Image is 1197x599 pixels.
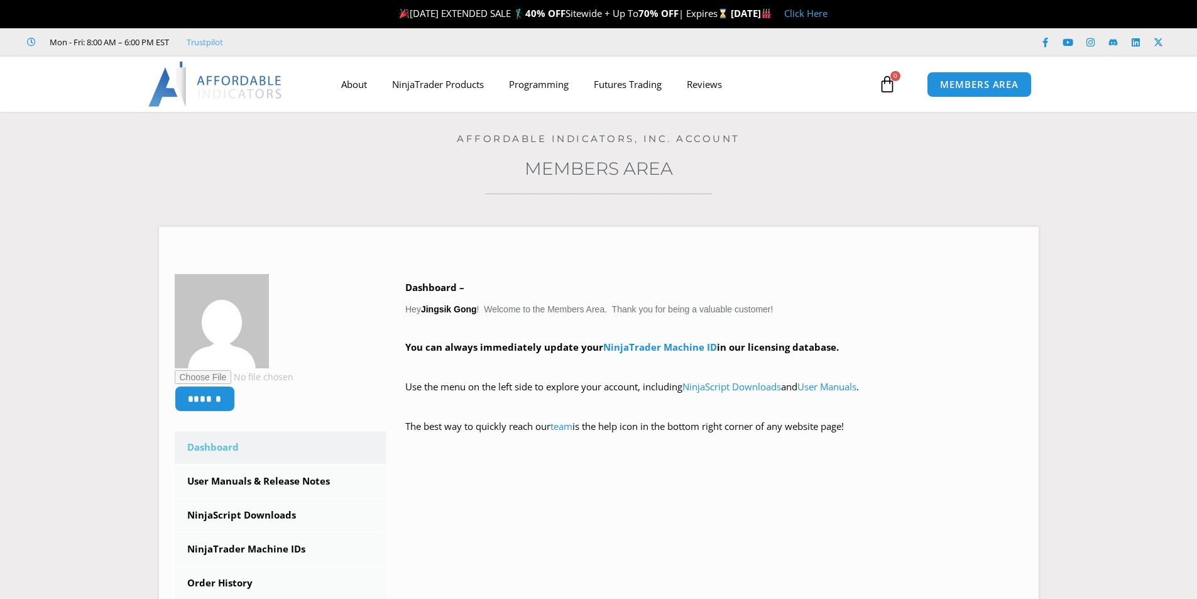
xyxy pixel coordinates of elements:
[329,70,875,99] nav: Menu
[784,7,828,19] a: Click Here
[890,71,900,81] span: 0
[603,341,717,353] a: NinjaTrader Machine ID
[525,7,566,19] strong: 40% OFF
[496,70,581,99] a: Programming
[405,279,1023,453] div: Hey ! Welcome to the Members Area. Thank you for being a valuable customer!
[550,420,572,432] a: team
[175,465,387,498] a: User Manuals & Release Notes
[396,7,731,19] span: [DATE] EXTENDED SALE 🏌️‍♂️ Sitewide + Up To | Expires
[927,72,1032,97] a: MEMBERS AREA
[525,158,673,179] a: Members Area
[175,533,387,566] a: NinjaTrader Machine IDs
[638,7,679,19] strong: 70% OFF
[46,35,169,50] span: Mon - Fri: 8:00 AM – 6:00 PM EST
[457,133,740,145] a: Affordable Indicators, Inc. Account
[762,9,771,18] img: 🏭
[148,62,283,107] img: LogoAI | Affordable Indicators – NinjaTrader
[175,431,387,464] a: Dashboard
[405,341,839,353] strong: You can always immediately update your in our licensing database.
[731,7,772,19] strong: [DATE]
[421,304,477,314] strong: Jingsik Gong
[581,70,674,99] a: Futures Trading
[175,499,387,532] a: NinjaScript Downloads
[400,9,409,18] img: 🎉
[187,35,223,50] a: Trustpilot
[718,9,728,18] img: ⌛
[940,80,1019,89] span: MEMBERS AREA
[860,66,915,102] a: 0
[797,380,856,393] a: User Manuals
[405,281,464,294] b: Dashboard –
[329,70,380,99] a: About
[380,70,496,99] a: NinjaTrader Products
[682,380,781,393] a: NinjaScript Downloads
[405,378,1023,414] p: Use the menu on the left side to explore your account, including and .
[674,70,735,99] a: Reviews
[405,418,1023,453] p: The best way to quickly reach our is the help icon in the bottom right corner of any website page!
[175,274,269,368] img: 3e961ded3c57598c38b75bad42f30339efeb9c3e633a926747af0a11817a7dee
